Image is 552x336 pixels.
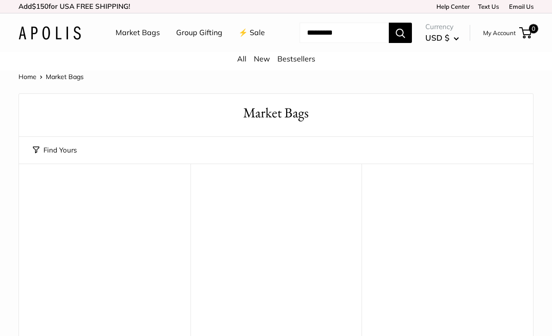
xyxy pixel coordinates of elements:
[46,73,84,81] span: Market Bags
[277,54,315,63] a: Bestsellers
[506,3,534,10] a: Email Us
[18,73,37,81] a: Home
[33,103,519,123] h1: Market Bags
[483,27,516,38] a: My Account
[239,26,265,40] a: ⚡️ Sale
[116,26,160,40] a: Market Bags
[32,2,49,11] span: $150
[300,23,389,43] input: Search...
[254,54,270,63] a: New
[425,31,459,45] button: USD $
[176,26,222,40] a: Group Gifting
[389,23,412,43] button: Search
[33,144,77,157] button: Find Yours
[18,26,81,40] img: Apolis
[478,3,499,10] a: Text Us
[425,20,459,33] span: Currency
[520,27,532,38] a: 0
[529,24,538,33] span: 0
[18,71,84,83] nav: Breadcrumb
[237,54,246,63] a: All
[425,33,449,43] span: USD $
[433,3,470,10] a: Help Center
